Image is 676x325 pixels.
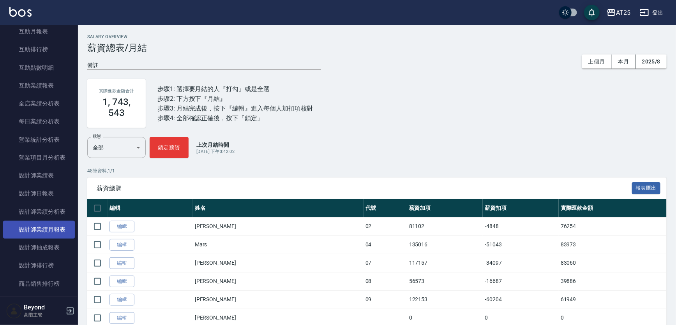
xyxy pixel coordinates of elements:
[193,272,364,290] td: [PERSON_NAME]
[108,199,193,218] th: 編輯
[407,254,483,272] td: 117157
[93,134,101,139] label: 狀態
[109,239,134,251] a: 編輯
[9,7,32,17] img: Logo
[584,5,600,20] button: save
[193,217,364,235] td: [PERSON_NAME]
[483,290,559,309] td: -60204
[364,254,407,272] td: 07
[3,59,75,77] a: 互助點數明細
[109,276,134,288] a: 編輯
[3,167,75,184] a: 設計師業績表
[407,235,483,254] td: 135016
[612,54,636,69] button: 本月
[407,290,483,309] td: 122153
[604,5,634,21] button: AT25
[616,8,630,18] div: AT25
[3,221,75,239] a: 設計師業績月報表
[559,254,667,272] td: 83060
[3,23,75,40] a: 互助月報表
[87,167,667,174] p: 48 筆資料, 1 / 1
[193,290,364,309] td: [PERSON_NAME]
[483,254,559,272] td: -34097
[24,311,64,318] p: 高階主管
[407,217,483,235] td: 81102
[3,203,75,221] a: 設計師業績分析表
[109,294,134,306] a: 編輯
[157,113,313,123] div: 步驟4: 全部確認正確後，按下『鎖定』
[483,199,559,218] th: 薪資扣項
[3,239,75,256] a: 設計師抽成報表
[157,104,313,113] div: 步驟3: 月結完成後，按下『編輯』進入每個人加扣項核對
[3,131,75,149] a: 營業統計分析表
[364,235,407,254] td: 04
[24,304,64,311] h5: Beyond
[87,137,146,158] div: 全部
[193,235,364,254] td: Mars
[3,293,75,311] a: 商品消耗明細
[196,149,235,154] span: [DATE] 下午3:42:02
[97,97,136,118] h3: 1, 743, 543
[150,137,189,158] button: 鎖定薪資
[3,256,75,274] a: 設計師排行榜
[632,182,661,194] button: 報表匯出
[97,88,136,93] h2: 實際匯款金額合計
[559,217,667,235] td: 76254
[3,112,75,130] a: 每日業績分析表
[109,221,134,233] a: 編輯
[632,184,661,191] a: 報表匯出
[559,235,667,254] td: 83973
[483,235,559,254] td: -51043
[407,272,483,290] td: 56573
[364,217,407,235] td: 02
[87,34,667,39] h2: Salary Overview
[109,312,134,324] a: 編輯
[193,199,364,218] th: 姓名
[559,199,667,218] th: 實際匯款金額
[97,184,632,192] span: 薪資總覽
[6,303,22,319] img: Person
[3,184,75,202] a: 設計師日報表
[109,257,134,269] a: 編輯
[559,272,667,290] td: 39886
[483,272,559,290] td: -16687
[3,77,75,95] a: 互助業績報表
[483,217,559,235] td: -4848
[157,84,313,94] div: 步驟1: 選擇要月結的人『打勾』或是全選
[3,95,75,112] a: 全店業績分析表
[637,5,667,20] button: 登出
[582,54,612,69] button: 上個月
[559,290,667,309] td: 61949
[193,254,364,272] td: [PERSON_NAME]
[196,141,235,149] p: 上次月結時間
[87,42,667,53] h3: 薪資總表/月結
[3,40,75,58] a: 互助排行榜
[364,290,407,309] td: 09
[157,94,313,104] div: 步驟2: 下方按下『月結』
[3,149,75,167] a: 營業項目月分析表
[364,272,407,290] td: 08
[636,54,667,69] button: 2025/8
[364,199,407,218] th: 代號
[407,199,483,218] th: 薪資加項
[3,275,75,293] a: 商品銷售排行榜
